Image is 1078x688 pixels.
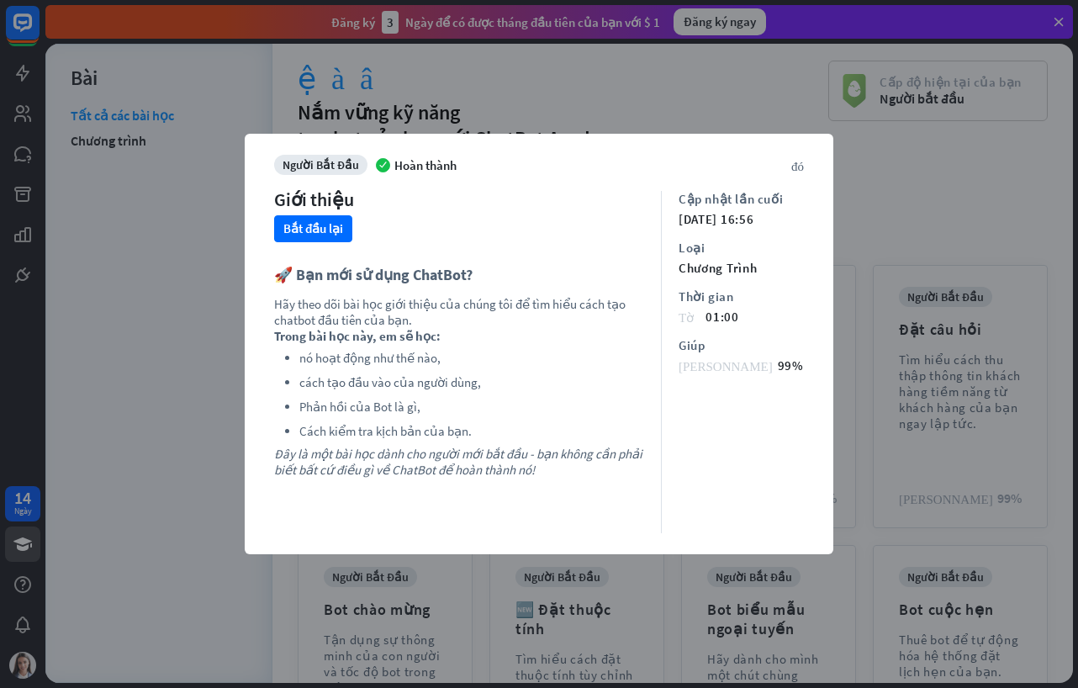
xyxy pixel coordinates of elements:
[679,310,700,323] i: Thời gian
[679,211,804,227] div: [DATE] 16:56
[274,188,354,211] div: Giới thiệu
[299,421,644,442] li: Cách kiểm tra kịch bản của bạn.
[274,446,642,478] i: Đây là một bài học dành cho người mới bắt đầu - bạn không cần phải biết bất cứ điều gì về ChatBot...
[376,155,457,175] div: Hoàn thành
[778,357,804,373] font: 99%
[299,373,644,393] li: cách tạo đầu vào của người dùng,
[679,359,773,372] i: [PERSON_NAME]
[679,288,804,304] div: Thời gian
[274,155,367,175] div: người bắt đầu
[705,309,739,325] font: 01:00
[274,296,644,328] p: Hãy theo dõi bài học giới thiệu của chúng tôi để tìm hiểu cách tạo chatbot đầu tiên của bạn.
[13,7,64,57] button: Mở tiện ích trò chuyện LiveChat
[299,397,644,417] li: Phản hồi của Bot là gì,
[283,217,343,241] font: Bắt đầu lại
[791,159,804,172] i: đóng
[274,215,352,242] button: Bắt đầu lại
[679,240,804,256] div: Loại
[274,263,644,288] h3: 🚀 Bạn mới sử dụng ChatBot?
[274,328,441,344] b: Trong bài học này, em sẽ học:
[679,337,804,353] div: Giúp
[679,191,804,207] div: Cập nhật lần cuối
[299,348,644,368] li: nó hoạt động như thế nào,
[679,260,804,276] div: Chương trình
